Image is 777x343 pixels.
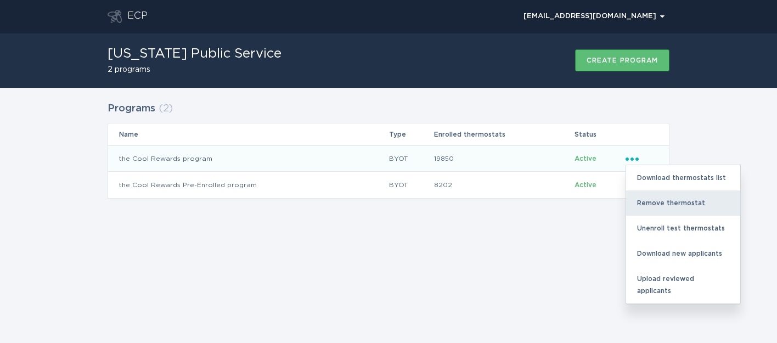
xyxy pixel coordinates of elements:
th: Name [108,123,388,145]
button: Open user account details [519,8,669,25]
div: Download new applicants [626,241,740,266]
h1: [US_STATE] Public Service [108,47,281,60]
tr: Table Headers [108,123,669,145]
div: Popover menu [519,8,669,25]
div: Remove thermostat [626,190,740,216]
div: Download thermostats list [626,165,740,190]
th: Status [574,123,625,145]
td: the Cool Rewards Pre-Enrolled program [108,172,388,198]
h2: Programs [108,99,155,119]
span: ( 2 ) [159,104,173,114]
tr: cd90ca9191f444e1834bcd50cc8db5f8 [108,145,669,172]
td: 8202 [433,172,574,198]
button: Create program [575,49,669,71]
th: Type [388,123,433,145]
span: Active [575,182,596,188]
tr: e17ec445368b4ef5b651ee0d5e07a634 [108,172,669,198]
th: Enrolled thermostats [433,123,574,145]
td: BYOT [388,172,433,198]
span: Active [575,155,596,162]
div: Unenroll test thermostats [626,216,740,241]
td: 19850 [433,145,574,172]
td: the Cool Rewards program [108,145,388,172]
div: ECP [127,10,148,23]
div: Create program [587,57,658,64]
div: Upload reviewed applicants [626,266,740,303]
td: BYOT [388,145,433,172]
h2: 2 programs [108,66,281,74]
button: Go to dashboard [108,10,122,23]
div: [EMAIL_ADDRESS][DOMAIN_NAME] [523,13,665,20]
